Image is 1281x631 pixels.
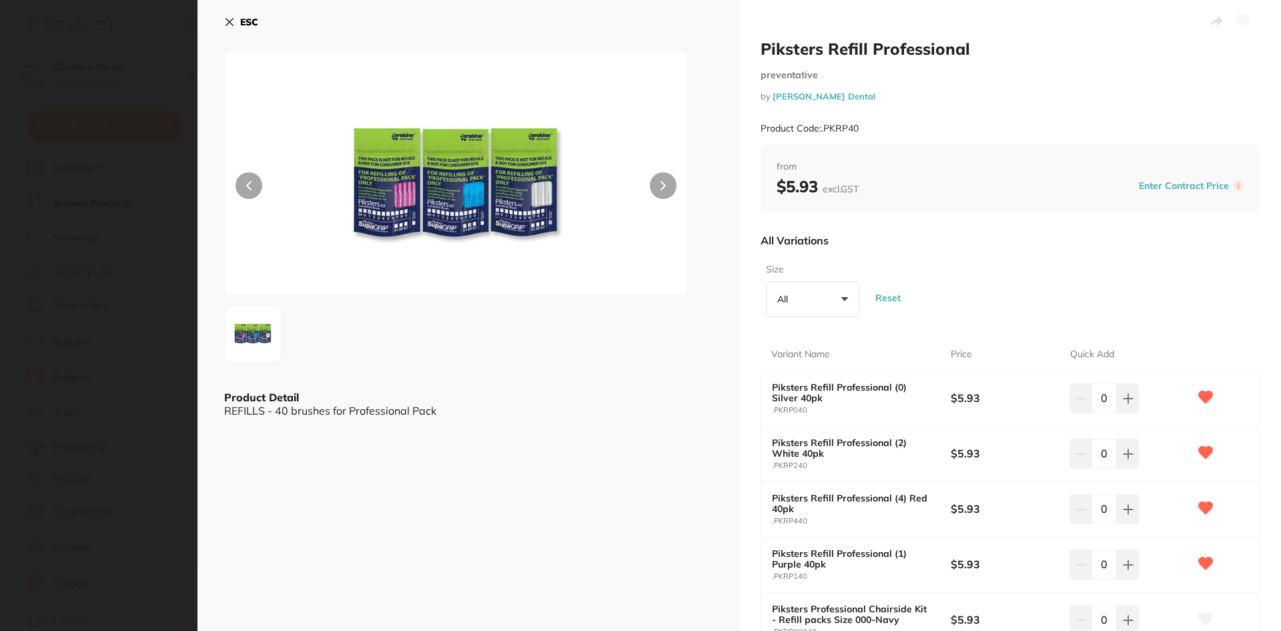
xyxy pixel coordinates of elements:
b: Product Detail [224,391,299,404]
b: Piksters Refill Professional (0) Silver 40pk [772,382,933,403]
button: All [766,281,859,317]
p: Variant Name [771,348,830,361]
b: $5.93 [951,391,1058,405]
label: i [1233,181,1244,192]
small: .PKRP240 [772,461,951,470]
p: Quick Add [1070,348,1114,361]
button: ESC [224,11,258,33]
small: Product Code: .PKRP40 [761,123,859,134]
small: by [761,91,1260,101]
b: Piksters Refill Professional (1) Purple 40pk [772,548,933,570]
b: Piksters Refill Professional (4) Red 40pk [772,493,933,514]
span: from [777,160,1244,174]
h2: Piksters Refill Professional [761,39,1260,59]
b: $5.93 [777,176,859,196]
b: $5.93 [951,501,1058,516]
b: Piksters Refill Professional (2) White 40pk [772,437,933,459]
small: .PKRP140 [772,572,951,581]
small: preventative [761,69,1260,81]
img: ODYtNTEzLWpwZw [229,310,277,359]
b: $5.93 [951,612,1058,627]
b: ESC [240,16,258,28]
p: All Variations [761,234,829,247]
span: excl. GST [823,183,859,195]
img: ODYtNTEzLWpwZw [318,83,595,294]
p: Price [951,348,972,361]
b: $5.93 [951,446,1058,461]
small: .PKRP040 [772,406,951,415]
label: Size [766,263,855,276]
button: Reset [871,274,905,323]
small: .PKRP440 [772,517,951,525]
b: $5.93 [951,557,1058,572]
div: REFILLS - 40 brushes for Professional Pack [224,405,713,417]
p: All [777,293,793,305]
button: Enter Contract Price [1135,180,1233,192]
b: Piksters Professional Chairside Kit - Refill packs Size 000-Navy [772,604,933,625]
a: [PERSON_NAME] Dental [773,91,875,101]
